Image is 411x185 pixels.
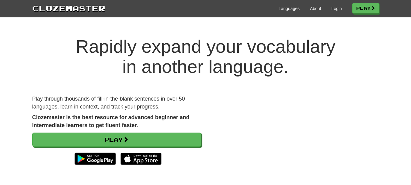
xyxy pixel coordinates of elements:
p: Play through thousands of fill-in-the-blank sentences in over 50 languages, learn in context, and... [32,95,201,111]
a: About [310,5,321,12]
img: Download_on_the_App_Store_Badge_US-UK_135x40-25178aeef6eb6b83b96f5f2d004eda3bffbb37122de64afbaef7... [120,153,162,165]
strong: Clozemaster is the best resource for advanced beginner and intermediate learners to get fluent fa... [32,114,190,128]
a: Play [352,3,379,13]
a: Clozemaster [32,2,105,14]
a: Login [331,5,342,12]
img: Get it on Google Play [71,150,119,168]
a: Languages [279,5,300,12]
a: Play [32,133,201,147]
